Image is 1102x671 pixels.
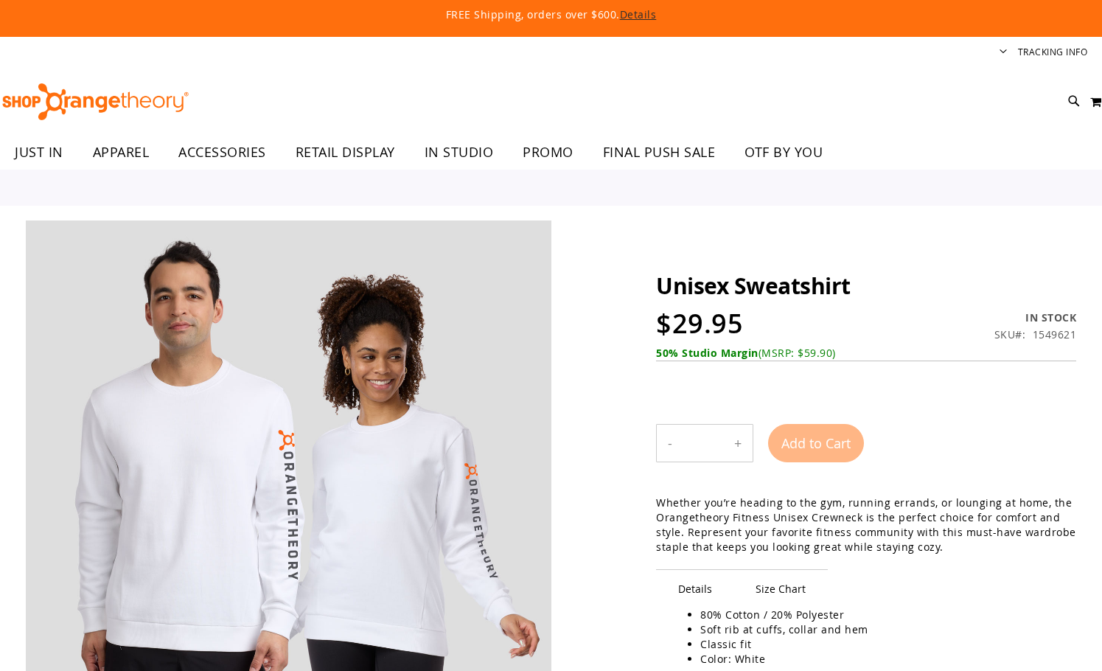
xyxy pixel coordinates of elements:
li: Soft rib at cuffs, collar and hem [700,622,1061,637]
a: RETAIL DISPLAY [281,136,410,169]
a: FINAL PUSH SALE [588,136,730,170]
button: Account menu [1000,46,1007,60]
input: Product quantity [683,425,723,461]
a: OTF BY YOU [730,136,837,170]
b: 50% Studio Margin [656,346,759,360]
button: Decrease product quantity [657,425,683,462]
span: APPAREL [93,136,150,169]
span: JUST IN [15,136,63,169]
span: RETAIL DISPLAY [296,136,395,169]
li: Classic fit [700,637,1061,652]
span: ACCESSORIES [178,136,266,169]
a: ACCESSORIES [164,136,281,170]
p: FREE Shipping, orders over $600. [109,7,994,22]
span: IN STUDIO [425,136,494,169]
li: 80% Cotton / 20% Polyester [700,608,1061,622]
span: $29.95 [656,305,743,341]
div: Whether you’re heading to the gym, running errands, or lounging at home, the Orangetheory Fitness... [656,496,1076,554]
span: Details [656,569,734,608]
a: PROMO [508,136,588,170]
div: (MSRP: $59.90) [656,346,1076,361]
strong: SKU [994,327,1026,341]
a: IN STUDIO [410,136,509,170]
div: 1549621 [1033,327,1077,342]
span: PROMO [523,136,573,169]
span: OTF BY YOU [744,136,823,169]
a: APPAREL [78,136,164,170]
a: Tracking Info [1018,46,1088,58]
button: Increase product quantity [723,425,753,462]
div: In stock [994,310,1077,325]
span: FINAL PUSH SALE [603,136,716,169]
span: Unisex Sweatshirt [656,271,851,301]
div: Availability [994,310,1077,325]
li: Color: White [700,652,1061,667]
a: Details [620,7,657,21]
span: Size Chart [733,569,828,608]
